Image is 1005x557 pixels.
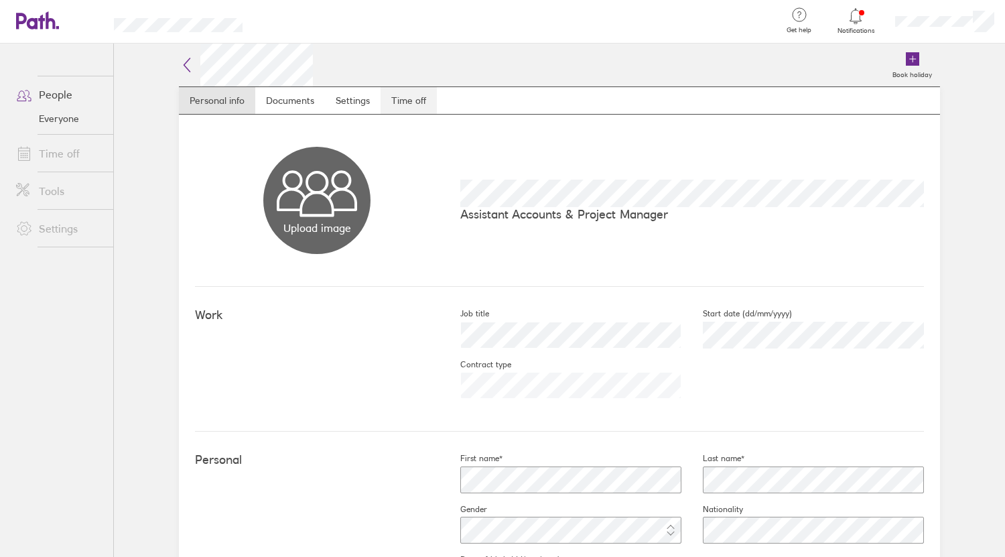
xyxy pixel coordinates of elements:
[179,87,255,114] a: Personal info
[439,359,511,370] label: Contract type
[5,140,113,167] a: Time off
[381,87,437,114] a: Time off
[5,108,113,129] a: Everyone
[439,453,503,464] label: First name*
[884,44,940,86] a: Book holiday
[460,207,924,221] p: Assistant Accounts & Project Manager
[681,504,743,515] label: Nationality
[5,81,113,108] a: People
[325,87,381,114] a: Settings
[834,27,878,35] span: Notifications
[195,453,439,467] h4: Personal
[5,215,113,242] a: Settings
[255,87,325,114] a: Documents
[5,178,113,204] a: Tools
[834,7,878,35] a: Notifications
[884,67,940,79] label: Book holiday
[681,453,744,464] label: Last name*
[681,308,792,319] label: Start date (dd/mm/yyyy)
[439,308,489,319] label: Job title
[439,504,487,515] label: Gender
[777,26,821,34] span: Get help
[195,308,439,322] h4: Work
